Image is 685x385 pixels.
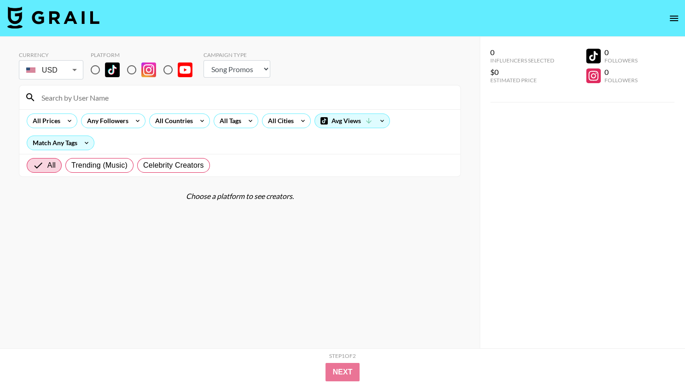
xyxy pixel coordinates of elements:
div: All Cities [262,114,296,128]
span: Trending (Music) [71,160,128,171]
div: $0 [490,68,554,77]
button: open drawer [665,9,683,28]
div: USD [21,62,81,78]
div: All Prices [27,114,62,128]
div: 0 [604,48,638,57]
span: Celebrity Creators [143,160,204,171]
div: Choose a platform to see creators. [19,192,461,201]
div: All Countries [150,114,195,128]
div: Followers [604,57,638,64]
img: TikTok [105,62,120,77]
div: Match Any Tags [27,136,94,150]
div: Estimated Price [490,77,554,84]
div: Step 1 of 2 [329,352,356,359]
div: 0 [490,48,554,57]
div: 0 [604,68,638,77]
div: Platform [91,51,200,58]
input: Search by User Name [36,90,455,105]
div: Campaign Type [203,51,270,58]
div: Followers [604,77,638,84]
div: Influencers Selected [490,57,554,64]
div: Avg Views [315,114,389,128]
div: Currency [19,51,83,58]
img: YouTube [178,62,192,77]
button: Next [325,363,360,381]
img: Grail Talent [7,6,99,28]
span: All [47,160,56,171]
div: Any Followers [81,114,130,128]
img: Instagram [141,62,156,77]
div: All Tags [214,114,243,128]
